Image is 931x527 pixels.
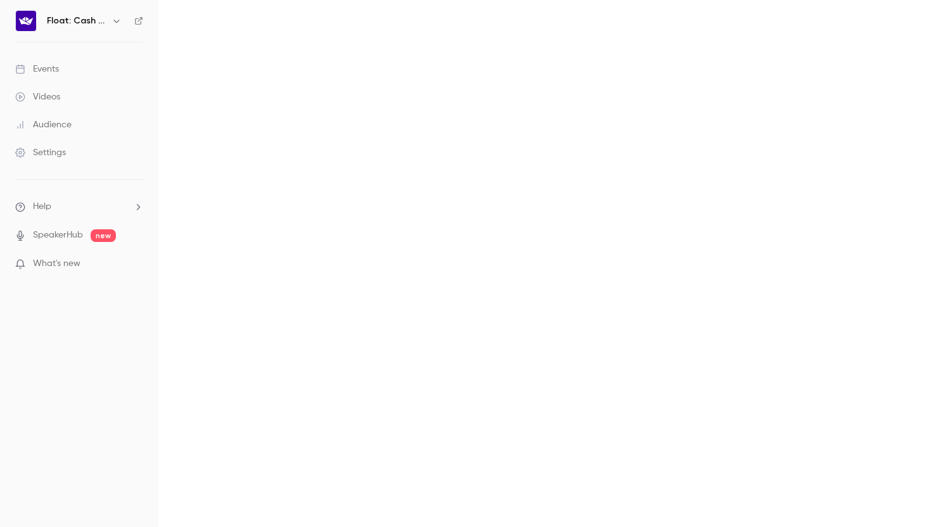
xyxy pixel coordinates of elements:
[15,146,66,159] div: Settings
[16,11,36,31] img: Float: Cash Flow Intelligence Series
[15,118,72,131] div: Audience
[15,91,60,103] div: Videos
[33,200,51,213] span: Help
[47,15,106,27] h6: Float: Cash Flow Intelligence Series
[33,257,80,270] span: What's new
[33,229,83,242] a: SpeakerHub
[91,229,116,242] span: new
[15,200,143,213] li: help-dropdown-opener
[15,63,59,75] div: Events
